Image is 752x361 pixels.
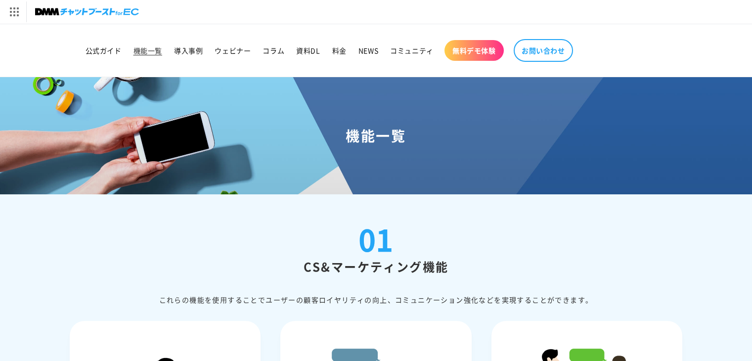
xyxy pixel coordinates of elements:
div: 01 [358,224,394,254]
span: コラム [263,46,284,55]
span: ウェビナー [215,46,251,55]
h2: CS&マーケティング機能 [70,259,683,274]
h1: 機能一覧 [12,127,740,144]
div: これらの機能を使⽤することでユーザーの顧客ロイヤリティの向上、コミュニケーション強化などを実現することができます。 [70,294,683,306]
a: 料金 [326,40,353,61]
span: 導入事例 [174,46,203,55]
span: コミュニティ [390,46,434,55]
span: NEWS [358,46,378,55]
a: 無料デモ体験 [444,40,504,61]
a: コミュニティ [384,40,440,61]
a: 機能一覧 [128,40,168,61]
a: NEWS [353,40,384,61]
a: 公式ガイド [80,40,128,61]
span: 無料デモ体験 [452,46,496,55]
a: 導入事例 [168,40,209,61]
img: サービス [1,1,26,22]
span: お問い合わせ [522,46,565,55]
span: 料金 [332,46,347,55]
span: 資料DL [296,46,320,55]
a: 資料DL [290,40,326,61]
a: ウェビナー [209,40,257,61]
img: チャットブーストforEC [35,5,139,19]
a: コラム [257,40,290,61]
a: お問い合わせ [514,39,573,62]
span: 公式ガイド [86,46,122,55]
span: 機能一覧 [133,46,162,55]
